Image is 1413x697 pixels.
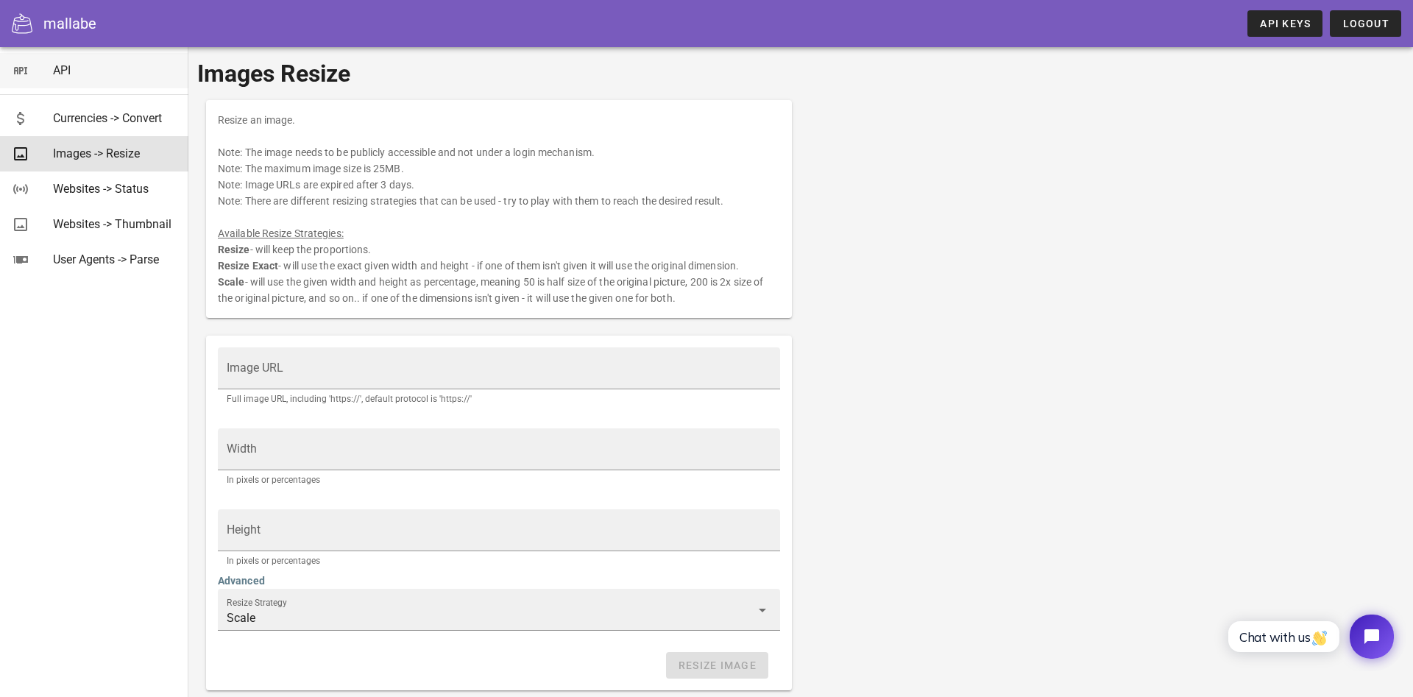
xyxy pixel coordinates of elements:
[197,56,1404,91] h1: Images Resize
[218,276,245,288] b: Scale
[227,556,771,565] div: In pixels or percentages
[53,111,177,125] div: Currencies -> Convert
[1342,18,1389,29] span: Logout
[53,182,177,196] div: Websites -> Status
[218,260,278,272] b: Resize Exact
[218,573,780,589] h4: Advanced
[227,475,771,484] div: In pixels or percentages
[227,395,771,403] div: Full image URL, including 'https://', default protocol is 'https://'
[53,63,177,77] div: API
[1259,18,1311,29] span: API Keys
[43,13,96,35] div: mallabe
[53,252,177,266] div: User Agents -> Parse
[218,244,250,255] b: Resize
[53,217,177,231] div: Websites -> Thumbnail
[1330,10,1401,37] button: Logout
[227,598,287,609] label: Resize Strategy
[1247,10,1322,37] a: API Keys
[53,146,177,160] div: Images -> Resize
[206,100,792,318] div: Resize an image. Note: The image needs to be publicly accessible and not under a login mechanism....
[218,227,344,239] u: Available Resize Strategies:
[1212,602,1406,671] iframe: Tidio Chat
